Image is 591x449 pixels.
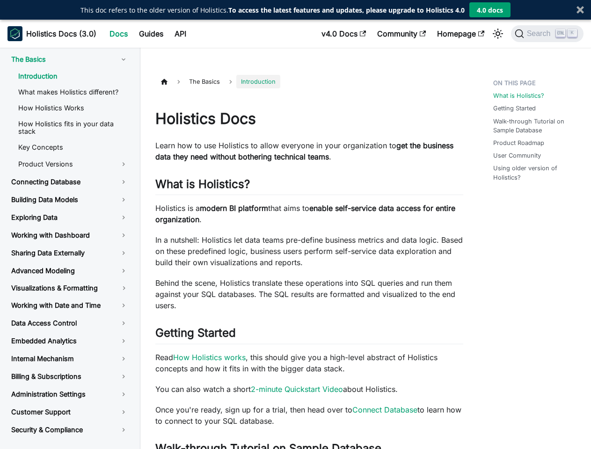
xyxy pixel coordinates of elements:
a: Connecting Database [4,174,136,190]
a: API [169,26,192,41]
a: Product Roadmap [493,138,544,147]
a: Customer Support [4,404,136,420]
a: User Community [493,151,541,160]
a: How Holistics works [173,353,246,362]
a: Embedded Analytics [4,333,136,349]
p: Once you're ready, sign up for a trial, then head over to to learn how to connect to your SQL dat... [155,404,463,427]
a: Product Versions [11,156,136,172]
a: Internal Mechanism [4,351,136,367]
p: Read , this should give you a high-level abstract of Holistics concepts and how it fits in with t... [155,352,463,374]
a: Guides [133,26,169,41]
a: Working with Dashboard [4,227,136,243]
a: Using older version of Holistics? [493,164,580,181]
a: How Holistics fits in your data stack [11,117,136,138]
button: Search [511,25,584,42]
img: Holistics [7,26,22,41]
a: Exploring Data [4,210,136,225]
a: Visualizations & Formatting [4,281,112,296]
h2: What is Holistics? [155,177,463,195]
a: Walk-through Tutorial on Sample Database [493,117,580,135]
a: Working with Date and Time [4,297,136,313]
a: Community [372,26,431,41]
button: Toggle the collapsible sidebar category 'Visualizations & Formatting' [112,281,136,296]
span: Introduction [236,75,280,88]
nav: Breadcrumbs [155,75,463,88]
a: Security & Compliance [4,422,136,438]
a: Administration Settings [4,386,136,402]
a: What makes Holistics different? [11,85,136,99]
a: Sharing Data Externally [4,245,136,261]
a: Getting Started [493,104,536,113]
strong: modern BI platform [200,203,268,213]
span: Search [524,29,556,38]
p: In a nutshell: Holistics let data teams pre-define business metrics and data logic. Based on thes... [155,234,463,268]
div: This doc refers to the older version of Holistics.To access the latest features and updates, plea... [80,5,465,15]
button: 4.0 docs [469,2,511,17]
b: Holistics Docs (3.0) [26,28,96,39]
a: How Holistics Works [11,101,136,115]
a: Introduction [11,69,136,83]
a: What is Holistics? [493,91,544,100]
a: The Basics [4,51,136,67]
button: Switch between dark and light mode (currently light mode) [490,26,505,41]
h1: Holistics Docs [155,109,463,128]
p: Learn how to use Holistics to allow everyone in your organization to . [155,140,463,162]
a: 2-minute Quickstart Video [251,384,343,394]
a: Advanced Modeling [4,263,136,279]
h2: Getting Started [155,326,463,344]
a: Billing & Subscriptions [4,369,136,384]
a: Connect Database [352,405,417,414]
a: HolisticsHolistics Docs (3.0) [7,26,96,41]
kbd: K [568,29,577,37]
a: Homepage [431,26,490,41]
a: Data Access Control [4,315,136,331]
a: v4.0 Docs [316,26,372,41]
p: You can also watch a short about Holistics. [155,384,463,395]
p: This doc refers to the older version of Holistics. [80,5,465,15]
p: Behind the scene, Holistics translate these operations into SQL queries and run them against your... [155,277,463,311]
a: Home page [155,75,173,88]
a: Building Data Models [4,192,136,208]
span: The Basics [184,75,225,88]
p: Holistics is a that aims to . [155,203,463,225]
a: Docs [104,26,133,41]
a: Key Concepts [11,140,136,154]
strong: To access the latest features and updates, please upgrade to Holistics 4.0 [228,6,465,14]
